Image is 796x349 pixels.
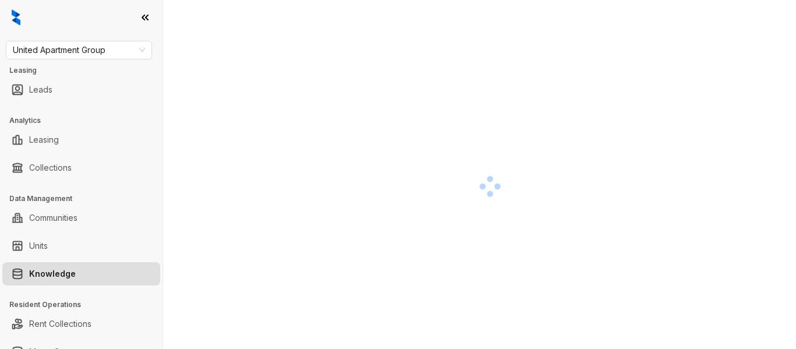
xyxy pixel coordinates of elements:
li: Communities [2,206,160,230]
span: United Apartment Group [13,41,145,59]
a: Leasing [29,128,59,151]
a: Leads [29,78,52,101]
li: Units [2,234,160,258]
img: logo [12,9,20,26]
li: Leads [2,78,160,101]
h3: Resident Operations [9,299,163,310]
h3: Data Management [9,193,163,204]
a: Communities [29,206,78,230]
a: Collections [29,156,72,179]
li: Rent Collections [2,312,160,336]
a: Rent Collections [29,312,91,336]
h3: Leasing [9,65,163,76]
a: Units [29,234,48,258]
li: Collections [2,156,160,179]
li: Knowledge [2,262,160,285]
h3: Analytics [9,115,163,126]
li: Leasing [2,128,160,151]
a: Knowledge [29,262,76,285]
